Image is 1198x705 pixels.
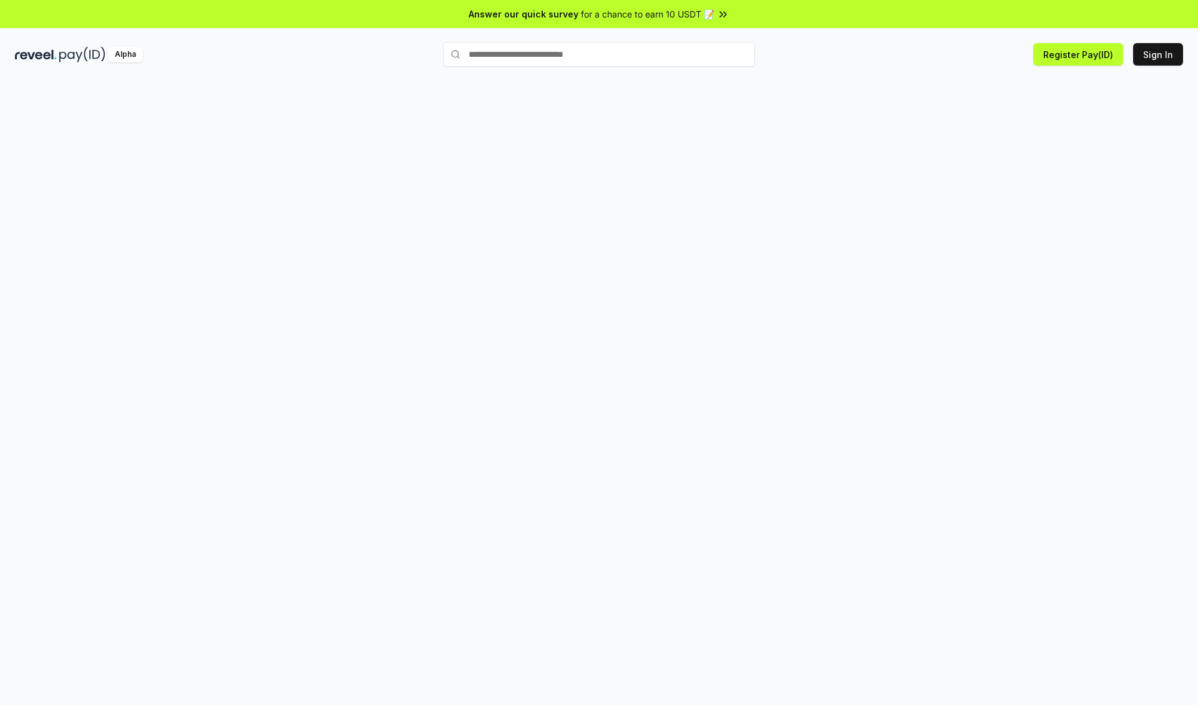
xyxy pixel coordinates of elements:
img: pay_id [59,47,105,62]
span: Answer our quick survey [469,7,578,21]
button: Sign In [1133,43,1183,66]
img: reveel_dark [15,47,57,62]
div: Alpha [108,47,143,62]
button: Register Pay(ID) [1033,43,1123,66]
span: for a chance to earn 10 USDT 📝 [581,7,714,21]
